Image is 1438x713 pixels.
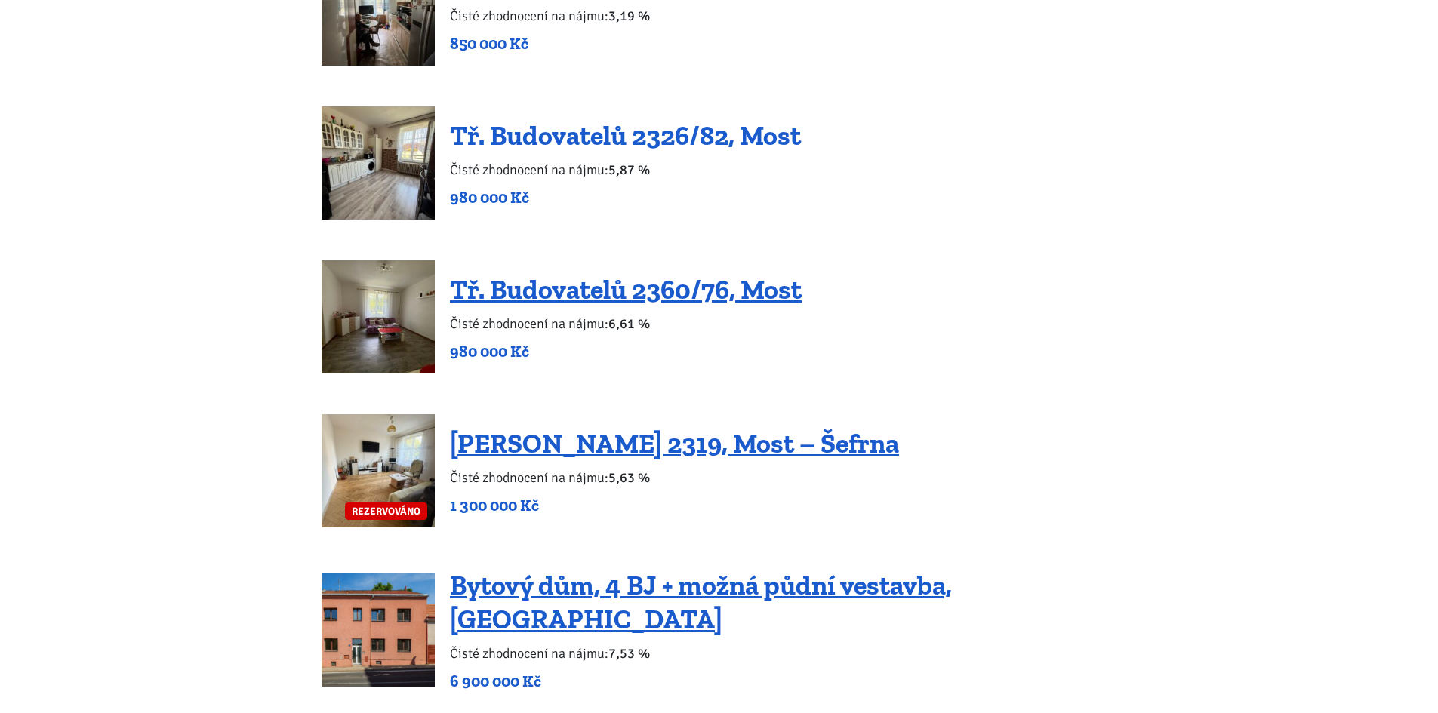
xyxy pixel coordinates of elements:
[450,159,801,180] p: Čisté zhodnocení na nájmu:
[450,273,802,306] a: Tř. Budovatelů 2360/76, Most
[450,427,899,459] a: [PERSON_NAME] 2319, Most – Šefrna
[450,643,1116,664] p: Čisté zhodnocení na nájmu:
[450,671,1116,692] p: 6 900 000 Kč
[450,313,802,334] p: Čisté zhodnocení na nájmu:
[608,161,650,178] b: 5,87 %
[608,8,650,24] b: 3,19 %
[450,119,801,152] a: Tř. Budovatelů 2326/82, Most
[608,469,650,486] b: 5,63 %
[608,315,650,332] b: 6,61 %
[450,569,952,635] a: Bytový dům, 4 BJ + možná půdní vestavba, [GEOGRAPHIC_DATA]
[345,502,427,520] span: REZERVOVÁNO
[450,341,802,362] p: 980 000 Kč
[450,187,801,208] p: 980 000 Kč
[450,467,899,488] p: Čisté zhodnocení na nájmu:
[450,495,899,516] p: 1 300 000 Kč
[450,33,787,54] p: 850 000 Kč
[608,645,650,662] b: 7,53 %
[450,5,787,26] p: Čisté zhodnocení na nájmu:
[322,414,435,527] a: REZERVOVÁNO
